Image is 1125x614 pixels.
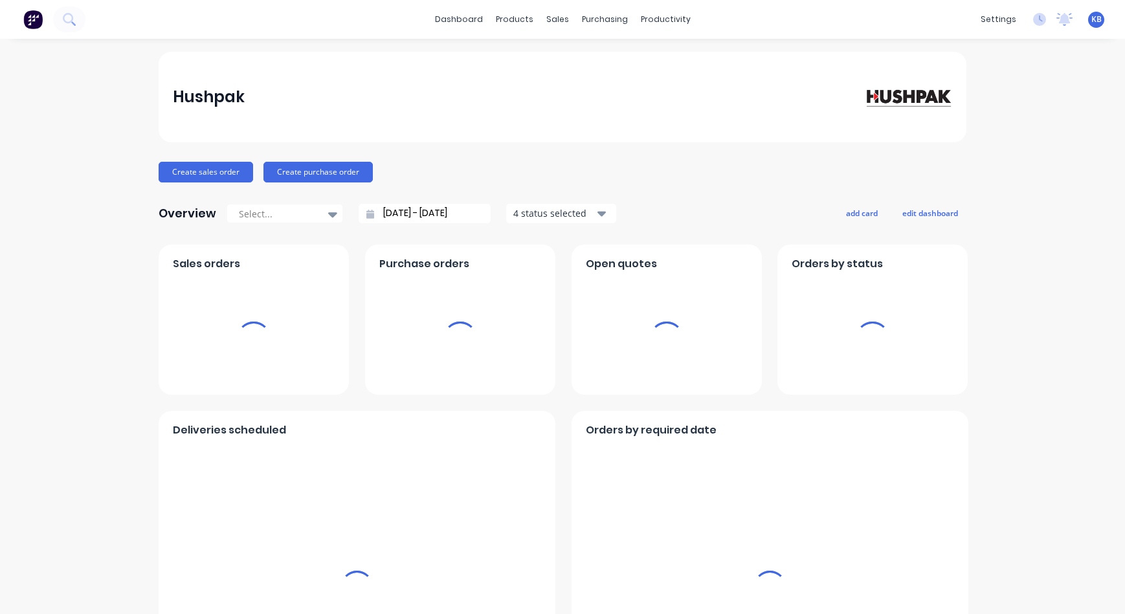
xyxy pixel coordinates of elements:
[173,422,286,438] span: Deliveries scheduled
[586,256,657,272] span: Open quotes
[792,256,883,272] span: Orders by status
[1091,14,1102,25] span: KB
[506,204,616,223] button: 4 status selected
[974,10,1023,29] div: settings
[173,84,245,110] div: Hushpak
[575,10,634,29] div: purchasing
[513,206,595,220] div: 4 status selected
[23,10,43,29] img: Factory
[540,10,575,29] div: sales
[263,162,373,182] button: Create purchase order
[862,85,952,108] img: Hushpak
[159,201,216,226] div: Overview
[173,256,240,272] span: Sales orders
[838,204,886,221] button: add card
[634,10,697,29] div: productivity
[894,204,966,221] button: edit dashboard
[429,10,489,29] a: dashboard
[379,256,469,272] span: Purchase orders
[586,422,717,438] span: Orders by required date
[159,162,253,182] button: Create sales order
[489,10,540,29] div: products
